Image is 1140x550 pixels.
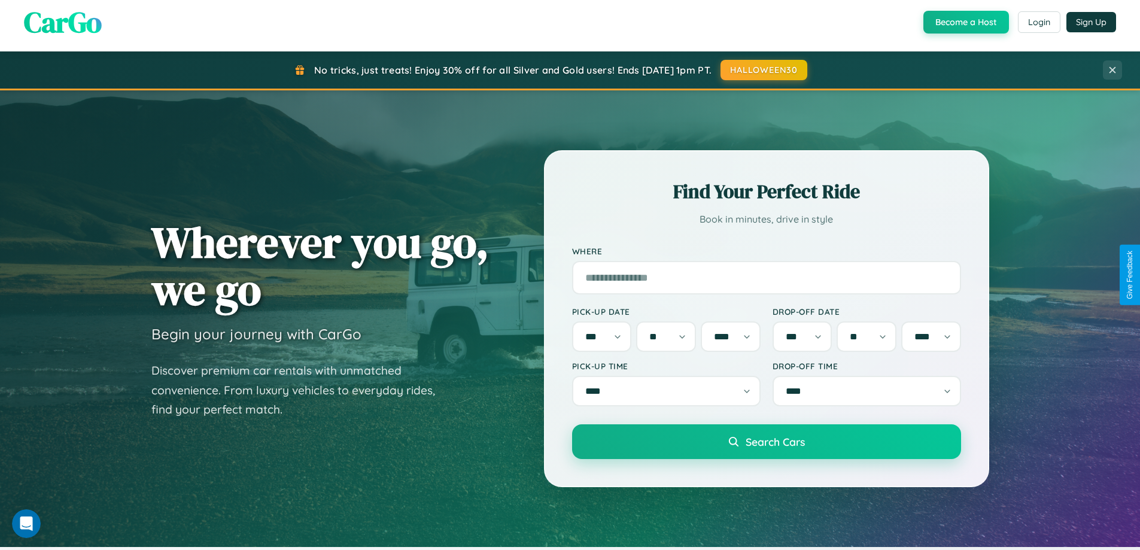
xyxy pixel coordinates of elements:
button: Search Cars [572,424,961,459]
button: HALLOWEEN30 [721,60,807,80]
h2: Find Your Perfect Ride [572,178,961,205]
label: Pick-up Time [572,361,761,371]
button: Become a Host [923,11,1009,34]
p: Discover premium car rentals with unmatched convenience. From luxury vehicles to everyday rides, ... [151,361,451,420]
label: Pick-up Date [572,306,761,317]
button: Login [1018,11,1060,33]
h3: Begin your journey with CarGo [151,325,361,343]
label: Where [572,246,961,256]
h1: Wherever you go, we go [151,218,489,313]
span: CarGo [24,2,102,42]
div: Give Feedback [1126,251,1134,299]
label: Drop-off Date [773,306,961,317]
button: Sign Up [1066,12,1116,32]
p: Book in minutes, drive in style [572,211,961,228]
span: No tricks, just treats! Enjoy 30% off for all Silver and Gold users! Ends [DATE] 1pm PT. [314,64,712,76]
span: Search Cars [746,435,805,448]
label: Drop-off Time [773,361,961,371]
iframe: Intercom live chat [12,509,41,538]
